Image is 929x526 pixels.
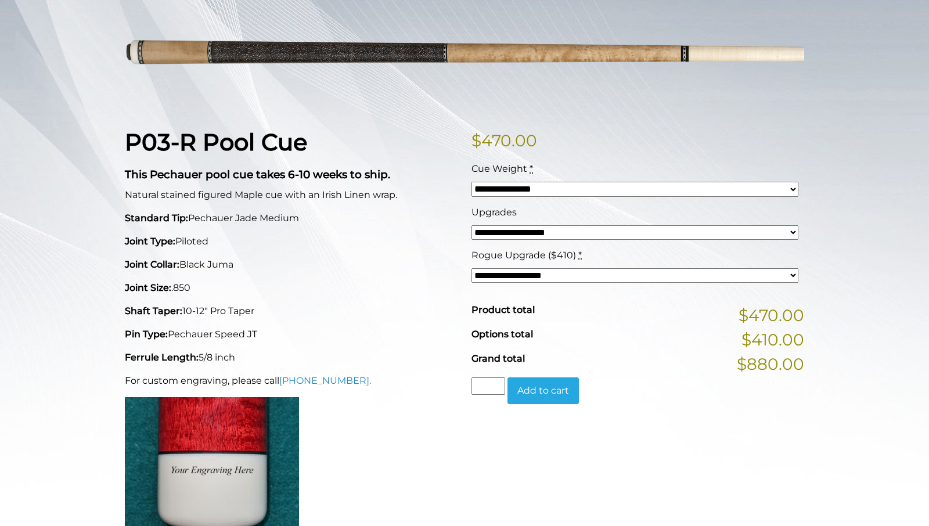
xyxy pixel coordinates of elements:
abbr: required [530,163,533,174]
span: Options total [471,329,533,340]
input: Product quantity [471,377,505,395]
span: Product total [471,304,535,315]
strong: P03-R Pool Cue [125,128,307,156]
p: Piloted [125,235,458,248]
strong: Standard Tip: [125,212,188,224]
strong: This Pechauer pool cue takes 6-10 weeks to ship. [125,168,390,181]
span: $880.00 [737,352,804,376]
abbr: required [578,250,582,261]
strong: Shaft Taper: [125,305,182,316]
strong: Joint Collar: [125,259,179,270]
span: $470.00 [739,303,804,327]
strong: Ferrule Length: [125,352,199,363]
span: Rogue Upgrade ($410) [471,250,576,261]
p: 5/8 inch [125,351,458,365]
p: .850 [125,281,458,295]
p: Pechauer Jade Medium [125,211,458,225]
bdi: 470.00 [471,131,537,150]
span: $410.00 [741,327,804,352]
a: [PHONE_NUMBER]. [279,375,371,386]
p: Natural stained figured Maple cue with an Irish Linen wrap. [125,188,458,202]
span: $ [471,131,481,150]
p: Pechauer Speed JT [125,327,458,341]
button: Add to cart [507,377,579,404]
strong: Joint Type: [125,236,175,247]
span: Cue Weight [471,163,527,174]
span: Grand total [471,353,525,364]
p: Black Juma [125,258,458,272]
p: 10-12" Pro Taper [125,304,458,318]
strong: Pin Type: [125,329,168,340]
span: Upgrades [471,207,517,218]
strong: Joint Size: [125,282,171,293]
p: For custom engraving, please call [125,374,458,388]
